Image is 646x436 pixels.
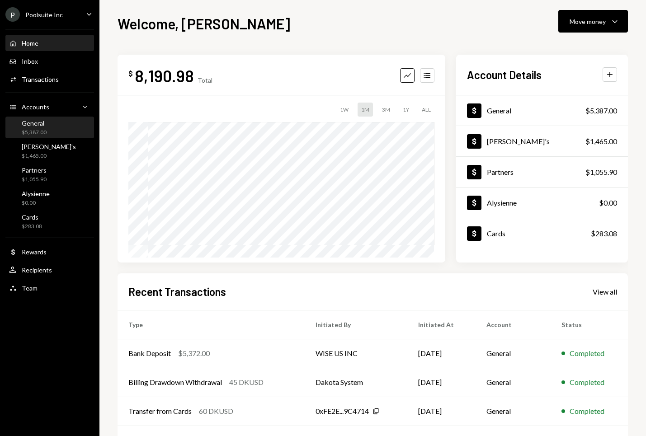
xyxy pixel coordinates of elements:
[5,7,20,22] div: P
[118,310,305,339] th: Type
[25,11,63,19] div: Poolsuite Inc
[599,197,617,208] div: $0.00
[22,166,47,174] div: Partners
[5,244,94,260] a: Rewards
[305,368,407,397] td: Dakota System
[135,66,194,86] div: 8,190.98
[22,75,59,83] div: Transactions
[22,213,42,221] div: Cards
[456,188,628,218] a: Alysienne$0.00
[336,103,352,117] div: 1W
[570,17,606,26] div: Move money
[22,39,38,47] div: Home
[128,377,222,388] div: Billing Drawdown Withdrawal
[570,406,604,417] div: Completed
[22,199,50,207] div: $0.00
[551,310,628,339] th: Status
[22,284,38,292] div: Team
[128,69,133,78] div: $
[22,266,52,274] div: Recipients
[467,67,542,82] h2: Account Details
[118,14,290,33] h1: Welcome, [PERSON_NAME]
[487,106,511,115] div: General
[5,280,94,296] a: Team
[476,339,551,368] td: General
[5,262,94,278] a: Recipients
[5,187,94,209] a: Alysienne$0.00
[407,310,476,339] th: Initiated At
[487,137,550,145] div: [PERSON_NAME]'s
[22,119,47,127] div: General
[456,218,628,248] a: Cards$283.08
[456,126,628,156] a: [PERSON_NAME]'s$1,465.00
[487,168,514,176] div: Partners
[198,76,212,84] div: Total
[407,397,476,426] td: [DATE]
[585,105,617,116] div: $5,387.00
[358,103,373,117] div: 1M
[5,98,94,115] a: Accounts
[399,103,413,117] div: 1Y
[22,223,42,230] div: $283.08
[407,339,476,368] td: [DATE]
[476,368,551,397] td: General
[570,348,604,359] div: Completed
[22,143,76,150] div: [PERSON_NAME]'s
[178,348,210,359] div: $5,372.00
[22,103,49,111] div: Accounts
[22,248,47,256] div: Rewards
[5,140,94,162] a: [PERSON_NAME]'s$1,465.00
[305,339,407,368] td: WISE US INC
[558,10,628,33] button: Move money
[22,190,50,197] div: Alysienne
[22,176,47,183] div: $1,055.90
[487,198,517,207] div: Alysienne
[593,286,617,296] a: View all
[570,377,604,388] div: Completed
[305,310,407,339] th: Initiated By
[128,284,226,299] h2: Recent Transactions
[418,103,434,117] div: ALL
[591,228,617,239] div: $283.08
[22,152,76,160] div: $1,465.00
[229,377,264,388] div: 45 DKUSD
[378,103,394,117] div: 3M
[407,368,476,397] td: [DATE]
[199,406,233,417] div: 60 DKUSD
[476,310,551,339] th: Account
[5,117,94,138] a: General$5,387.00
[585,167,617,178] div: $1,055.90
[5,71,94,87] a: Transactions
[128,348,171,359] div: Bank Deposit
[456,157,628,187] a: Partners$1,055.90
[487,229,505,238] div: Cards
[22,57,38,65] div: Inbox
[316,406,369,417] div: 0xFE2E...9C4714
[456,95,628,126] a: General$5,387.00
[128,406,192,417] div: Transfer from Cards
[22,129,47,136] div: $5,387.00
[5,35,94,51] a: Home
[593,287,617,296] div: View all
[5,53,94,69] a: Inbox
[5,211,94,232] a: Cards$283.08
[5,164,94,185] a: Partners$1,055.90
[585,136,617,147] div: $1,465.00
[476,397,551,426] td: General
